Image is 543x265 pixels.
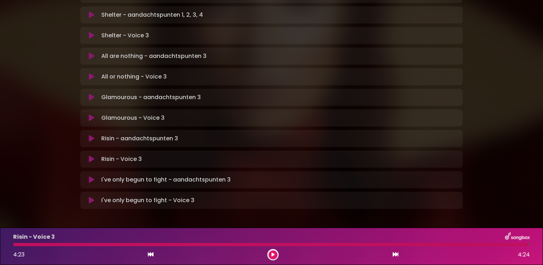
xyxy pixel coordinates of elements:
[101,31,149,40] p: Shelter - Voice 3
[101,11,203,19] p: Shelter - aandachtspunten 1, 2, 3, 4
[101,196,194,205] p: I've only begun to fight - Voice 3
[101,175,231,184] p: I've only begun to fight - aandachtspunten 3
[505,232,530,242] img: songbox-logo-white.png
[101,155,142,163] p: Risin - Voice 3
[101,52,206,60] p: All are nothing - aandachtspunten 3
[101,114,165,122] p: Glamourous - Voice 3
[101,72,167,81] p: All or nothing - Voice 3
[101,134,178,143] p: Risin - aandachtspunten 3
[101,93,201,102] p: Glamourous - aandachtspunten 3
[13,233,55,241] p: Risin - Voice 3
